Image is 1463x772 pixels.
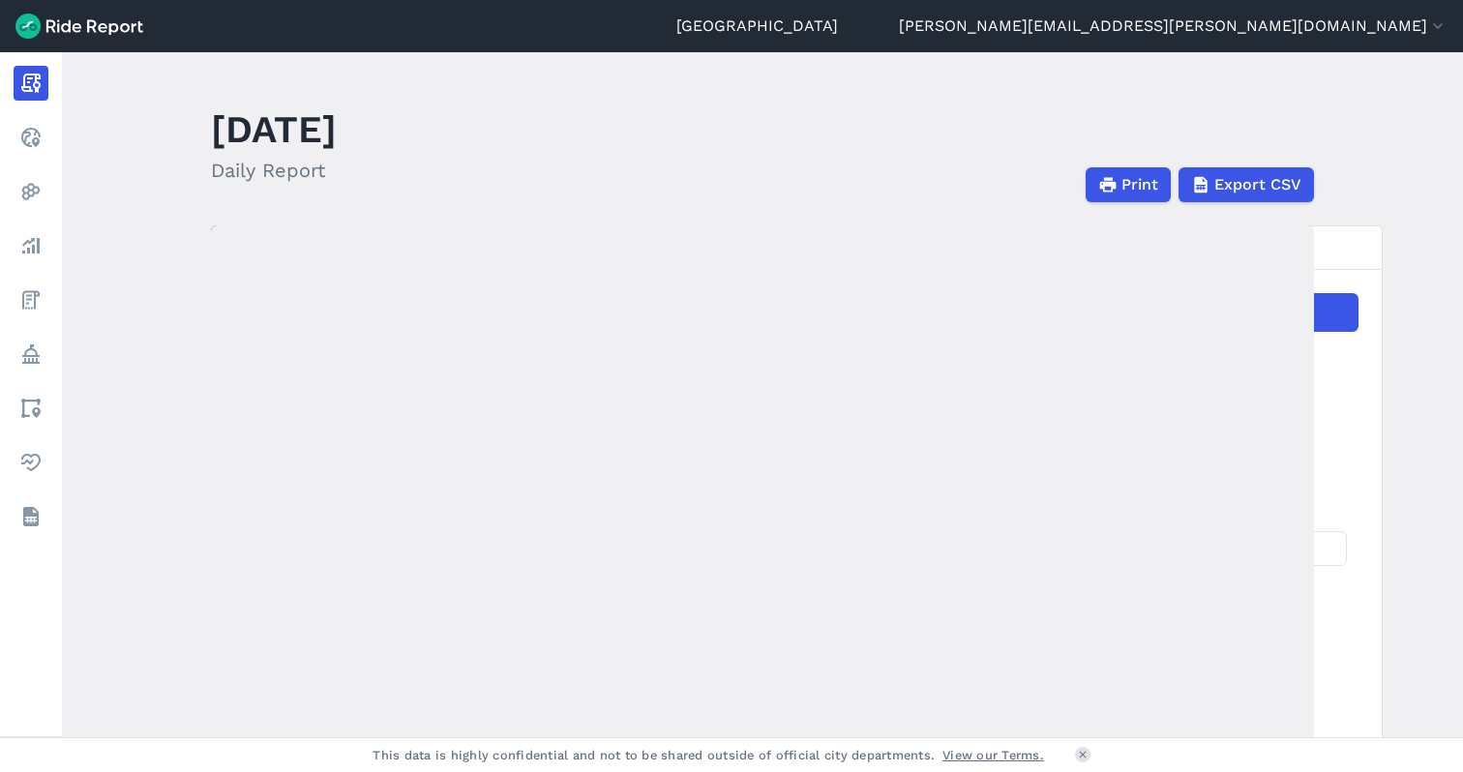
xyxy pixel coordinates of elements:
[1086,167,1171,202] button: Print
[211,103,337,156] h1: [DATE]
[14,174,48,209] a: Heatmaps
[14,499,48,534] a: Datasets
[1179,167,1314,202] button: Export CSV
[676,15,838,38] a: [GEOGRAPHIC_DATA]
[211,156,337,185] h2: Daily Report
[15,14,143,39] img: Ride Report
[942,746,1044,764] a: View our Terms.
[14,228,48,263] a: Analyze
[14,282,48,317] a: Fees
[14,66,48,101] a: Report
[1121,173,1158,196] span: Print
[14,391,48,426] a: Areas
[14,120,48,155] a: Realtime
[14,337,48,371] a: Policy
[1214,173,1301,196] span: Export CSV
[899,15,1448,38] button: [PERSON_NAME][EMAIL_ADDRESS][PERSON_NAME][DOMAIN_NAME]
[14,445,48,480] a: Health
